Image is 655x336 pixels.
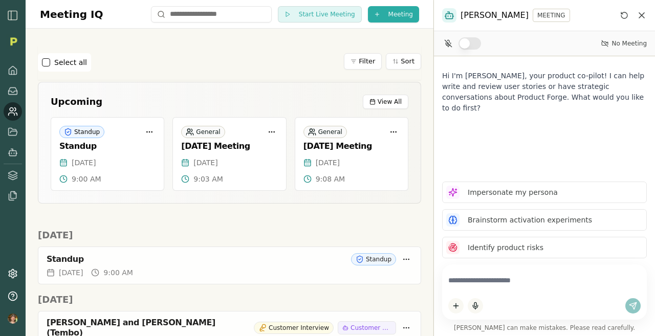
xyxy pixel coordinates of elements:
[442,209,647,231] button: Brainstorm activation experiments
[72,174,101,184] span: 9:00 AM
[448,298,464,313] button: Add content to chat
[442,237,647,258] button: Identify product risks
[193,174,223,184] span: 9:03 AM
[468,298,483,313] button: Start dictation
[618,9,630,21] button: Reset conversation
[442,71,647,114] p: Hi I'm [PERSON_NAME], your product co-pilot! I can help write and review user stories or have str...
[468,187,558,198] p: Impersonate my persona
[181,126,225,138] div: General
[59,126,104,138] div: Standup
[400,322,412,334] button: More options
[442,182,647,203] button: Impersonate my persona
[303,141,400,151] div: [DATE] Meeting
[351,253,396,265] div: Standup
[303,126,347,138] div: General
[533,9,570,22] button: MEETING
[625,298,641,313] button: Send message
[40,7,103,22] h1: Meeting IQ
[461,9,529,21] span: [PERSON_NAME]
[59,141,156,151] div: Standup
[386,53,421,70] button: Sort
[38,228,421,242] h2: [DATE]
[368,6,419,23] button: Meeting
[254,322,334,334] div: Customer Interview
[299,10,355,18] span: Start Live Meeting
[72,158,96,168] span: [DATE]
[468,215,592,226] p: Brainstorm activation experiments
[4,287,22,305] button: Help
[103,267,133,278] span: 9:00 AM
[400,253,412,265] button: More options
[143,126,156,138] button: More options
[38,247,421,284] a: StandupStandup[DATE]9:00 AM
[378,98,402,106] span: View All
[193,158,217,168] span: [DATE]
[612,39,647,48] span: No Meeting
[54,57,87,68] label: Select all
[363,95,408,109] button: View All
[316,158,340,168] span: [DATE]
[47,254,347,264] div: Standup
[266,126,278,138] button: More options
[388,10,413,18] span: Meeting
[442,324,647,332] span: [PERSON_NAME] can make mistakes. Please read carefully.
[38,293,421,307] h2: [DATE]
[181,141,277,151] div: [DATE] Meeting
[51,95,102,109] h2: Upcoming
[316,174,345,184] span: 9:08 AM
[7,9,19,21] img: sidebar
[387,126,400,138] button: More options
[8,313,18,324] img: profile
[344,53,382,70] button: Filter
[59,267,83,278] span: [DATE]
[278,6,362,23] button: Start Live Meeting
[351,324,391,332] span: Customer Research
[637,10,647,20] button: Close chat
[6,34,21,49] img: Organization logo
[468,242,543,253] p: Identify product risks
